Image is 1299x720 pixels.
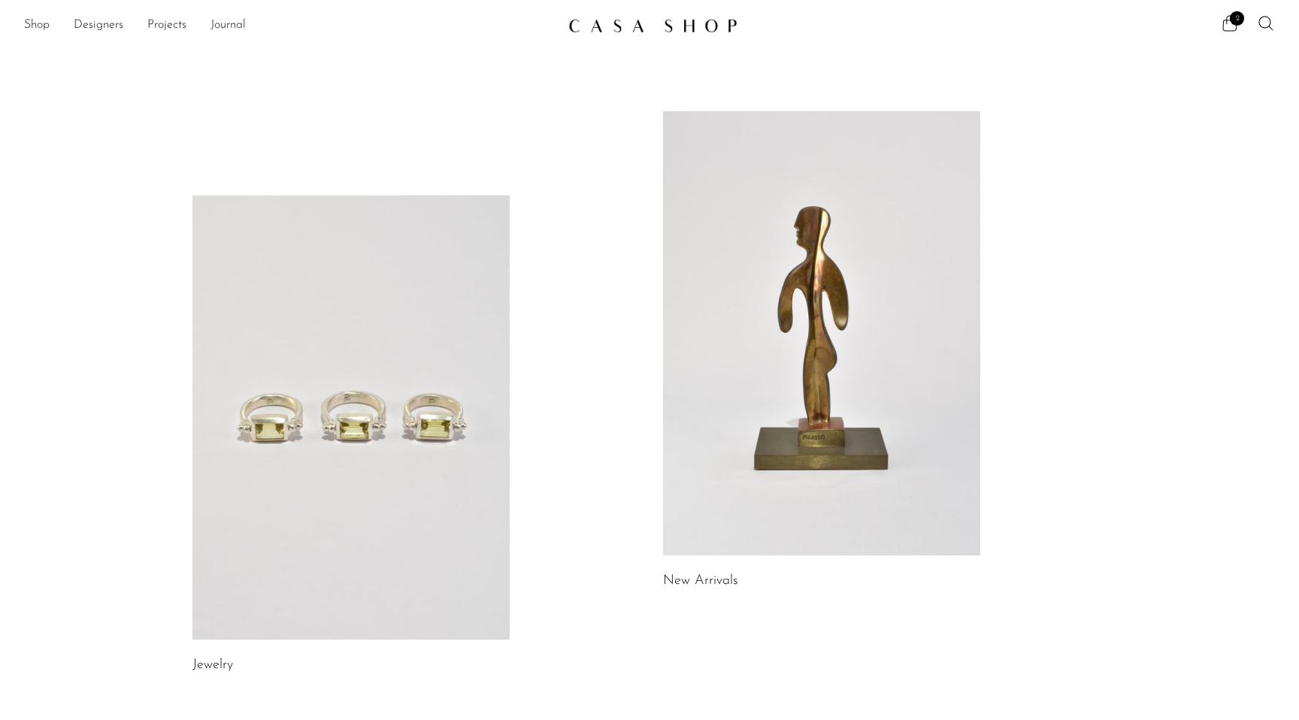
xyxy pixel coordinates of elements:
[1230,11,1244,26] span: 2
[24,13,556,38] ul: NEW HEADER MENU
[74,16,123,35] a: Designers
[663,574,738,588] a: New Arrivals
[24,13,556,38] nav: Desktop navigation
[210,16,246,35] a: Journal
[24,16,50,35] a: Shop
[147,16,186,35] a: Projects
[192,658,233,672] a: Jewelry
